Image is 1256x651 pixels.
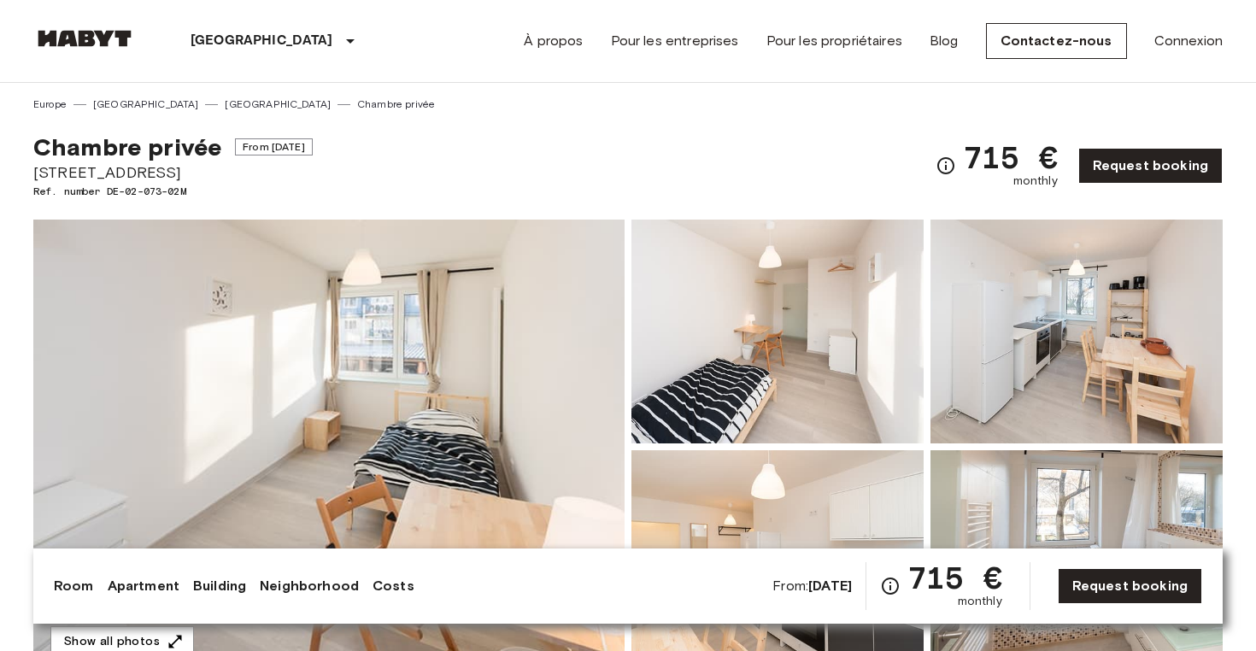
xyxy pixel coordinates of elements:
[373,576,414,596] a: Costs
[631,220,924,443] img: Picture of unit DE-02-073-02M
[1154,31,1223,51] a: Connexion
[880,576,901,596] svg: Check cost overview for full price breakdown. Please note that discounts apply to new joiners onl...
[808,578,852,594] b: [DATE]
[108,576,179,596] a: Apartment
[907,562,1002,593] span: 715 €
[611,31,739,51] a: Pour les entreprises
[33,30,136,47] img: Habyt
[1013,173,1058,190] span: monthly
[766,31,902,51] a: Pour les propriétaires
[772,577,852,595] span: From:
[33,97,67,112] a: Europe
[986,23,1127,59] a: Contactez-nous
[54,576,94,596] a: Room
[235,138,313,155] span: From [DATE]
[958,593,1002,610] span: monthly
[1058,568,1202,604] a: Request booking
[33,184,313,199] span: Ref. number DE-02-073-02M
[33,132,221,161] span: Chambre privée
[191,31,333,51] p: [GEOGRAPHIC_DATA]
[93,97,199,112] a: [GEOGRAPHIC_DATA]
[1078,148,1223,184] a: Request booking
[963,142,1058,173] span: 715 €
[357,97,435,112] a: Chambre privée
[260,576,359,596] a: Neighborhood
[193,576,246,596] a: Building
[524,31,583,51] a: À propos
[936,155,956,176] svg: Check cost overview for full price breakdown. Please note that discounts apply to new joiners onl...
[225,97,331,112] a: [GEOGRAPHIC_DATA]
[33,161,313,184] span: [STREET_ADDRESS]
[930,220,1223,443] img: Picture of unit DE-02-073-02M
[930,31,959,51] a: Blog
